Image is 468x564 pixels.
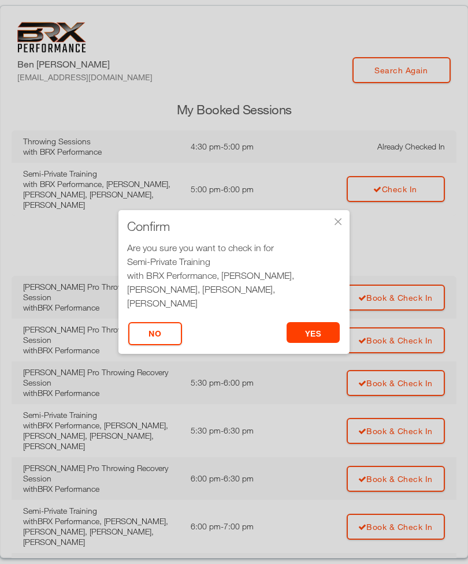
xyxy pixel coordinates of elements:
span: Confirm [127,221,170,232]
button: yes [287,322,340,343]
button: No [128,322,182,345]
div: with BRX Performance, [PERSON_NAME], [PERSON_NAME], [PERSON_NAME], [PERSON_NAME] [127,268,341,310]
div: Are you sure you want to check in for at 5:00 pm? [127,241,341,324]
div: Semi-Private Training [127,255,341,268]
div: × [332,216,344,227]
